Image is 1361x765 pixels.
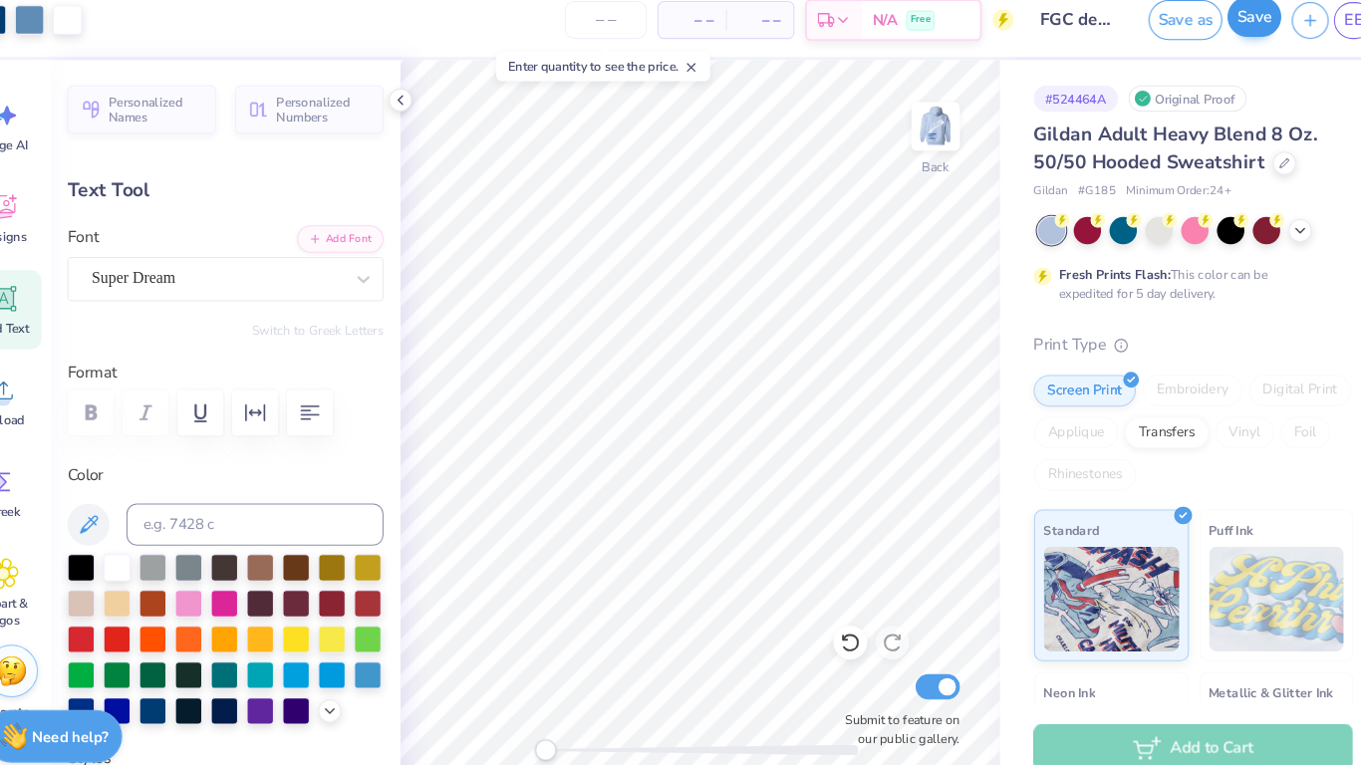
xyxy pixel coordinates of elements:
span: Personalized Numbers [303,106,393,133]
div: Embroidery [1122,371,1217,400]
div: This color can be expedited for 5 day delivery. [1043,267,1288,303]
strong: Fresh Prints Flash: [1043,268,1149,284]
a: EE [1303,18,1341,53]
span: Image AI [22,145,69,161]
button: Save [1203,13,1253,51]
span: Upload [25,405,65,421]
div: Print Type [1019,331,1321,354]
span: Designs [23,232,67,248]
div: Screen Print [1019,371,1116,400]
span: N/A [867,25,891,46]
input: e.g. 7428 c [161,492,405,532]
button: Personalized Numbers [264,97,405,142]
div: Digital Print [1223,371,1319,400]
div: Transfers [1105,410,1185,440]
span: – – [677,25,716,46]
span: Clipart & logos [12,579,78,611]
span: Decorate [21,681,69,697]
div: Rhinestones [1019,450,1116,480]
label: Format [106,357,405,380]
div: Original Proof [1109,97,1221,122]
span: Gildan Adult Heavy Blend 8 Oz. 50/50 Hooded Sweatshirt [1019,130,1287,181]
div: # 524464A [1019,97,1099,122]
label: Submit to feature on our public gallery. [830,687,950,723]
img: Standard [1028,533,1157,633]
img: Puff Ink [1185,533,1313,633]
div: Accessibility label [548,715,568,735]
span: Metallic & Glitter Ink [1185,660,1302,681]
div: Back [914,165,940,183]
span: Add Text [21,319,69,335]
img: Back [907,116,947,155]
span: Standard [1028,507,1081,528]
input: Untitled Design [1010,15,1108,55]
button: Switch to Greek Letters [280,321,405,337]
span: Neon Ink [1028,660,1077,681]
button: Add Font [323,229,405,255]
span: Puff Ink [1185,507,1226,528]
div: Text Tool [106,182,405,209]
label: Color [106,454,405,477]
button: Personalized Names [106,97,246,142]
div: Foil [1252,410,1299,440]
strong: Need help? [73,703,144,722]
span: Greek [30,492,61,508]
span: EE [1313,24,1331,47]
span: Gildan [1019,188,1051,205]
span: Minimum Order: 24 + [1107,188,1207,205]
input: – – [576,17,654,53]
span: # G185 [1061,188,1097,205]
div: Applique [1019,410,1099,440]
label: Font [106,229,136,252]
div: Enter quantity to see the price. [511,65,713,93]
div: Vinyl [1191,410,1246,440]
span: – – [740,25,780,46]
span: Personalized Names [144,106,234,133]
span: Free [903,28,922,42]
button: Save as [1128,16,1198,54]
